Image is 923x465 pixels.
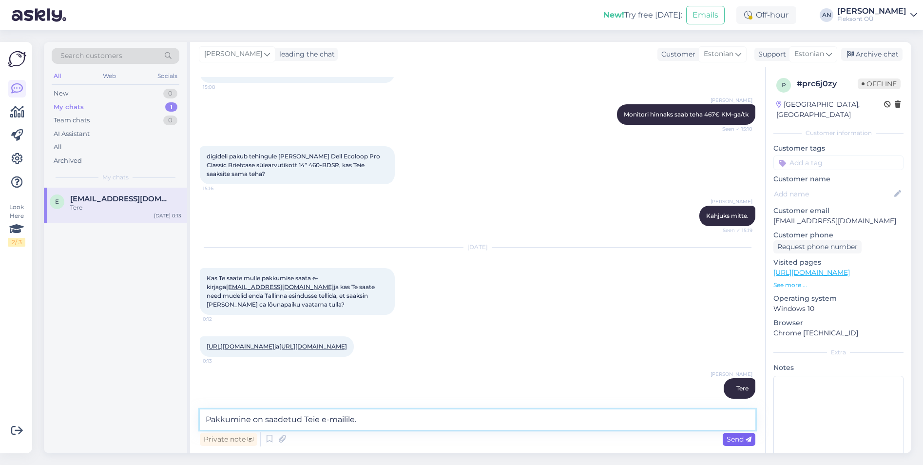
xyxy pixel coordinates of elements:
div: Customer [657,49,695,59]
span: [PERSON_NAME] [711,370,752,378]
p: Notes [773,363,904,373]
p: Customer email [773,206,904,216]
span: Tere [736,385,749,392]
p: See more ... [773,281,904,290]
span: Send [727,435,751,444]
input: Add name [774,189,892,199]
p: Browser [773,318,904,328]
a: [URL][DOMAIN_NAME] [207,343,274,350]
div: [GEOGRAPHIC_DATA], [GEOGRAPHIC_DATA] [776,99,884,120]
div: Customer information [773,129,904,137]
p: [EMAIL_ADDRESS][DOMAIN_NAME] [773,216,904,226]
span: Offline [858,78,901,89]
span: Estonian [704,49,733,59]
div: New [54,89,68,98]
span: 15:16 [203,185,239,192]
div: Extra [773,348,904,357]
span: e [55,198,59,205]
b: New! [603,10,624,19]
p: Customer name [773,174,904,184]
div: Socials [155,70,179,82]
div: Team chats [54,116,90,125]
div: My chats [54,102,84,112]
span: ja [207,343,347,350]
span: 0:13 [203,357,239,365]
p: Visited pages [773,257,904,268]
p: Customer phone [773,230,904,240]
span: p [782,81,786,89]
div: 2 / 3 [8,238,25,247]
a: [EMAIL_ADDRESS][DOMAIN_NAME] [226,283,334,291]
p: Windows 10 [773,304,904,314]
div: leading the chat [275,49,335,59]
p: Customer tags [773,143,904,154]
div: [PERSON_NAME] [837,7,906,15]
div: 1 [165,102,177,112]
div: Support [754,49,786,59]
span: Kas Te saate mulle pakkumise saata e-kirjaga ja kas Te saate need mudelid enda Tallinna esindusse... [207,274,376,308]
input: Add a tag [773,155,904,170]
span: digideli pakub tehingule [PERSON_NAME] Dell Ecoloop Pro Classic Briefcase sülearvutikott 14” 460-... [207,153,382,177]
span: Seen ✓ 15:10 [716,125,752,133]
span: Search customers [60,51,122,61]
span: Kahjuks mitte. [706,212,749,219]
span: 0:12 [203,315,239,323]
div: Request phone number [773,240,862,253]
textarea: Pakkumine on saadetud Teie e-mailile. [200,409,755,430]
div: All [54,142,62,152]
div: Look Here [8,203,25,247]
button: Emails [686,6,725,24]
span: Seen ✓ 15:19 [716,227,752,234]
div: # prc6j0zy [797,78,858,90]
div: [DATE] [200,243,755,252]
div: Fleksont OÜ [837,15,906,23]
span: epp.kikas@gmail.com [70,194,172,203]
div: AI Assistant [54,129,90,139]
span: [PERSON_NAME] [711,97,752,104]
span: Monitori hinnaks saab teha 467€ KM-ga/tk [624,111,749,118]
div: Private note [200,433,257,446]
p: Operating system [773,293,904,304]
span: 9:29 [716,399,752,407]
a: [PERSON_NAME]Fleksont OÜ [837,7,917,23]
div: Web [101,70,118,82]
div: Tere [70,203,181,212]
p: Chrome [TECHNICAL_ID] [773,328,904,338]
div: Archive chat [841,48,903,61]
span: [PERSON_NAME] [204,49,262,59]
div: AN [820,8,833,22]
div: Off-hour [736,6,796,24]
a: [URL][DOMAIN_NAME] [279,343,347,350]
span: My chats [102,173,129,182]
span: [PERSON_NAME] [711,198,752,205]
div: [DATE] 0:13 [154,212,181,219]
div: 0 [163,89,177,98]
div: Archived [54,156,82,166]
div: All [52,70,63,82]
div: Try free [DATE]: [603,9,682,21]
div: 0 [163,116,177,125]
span: 15:08 [203,83,239,91]
img: Askly Logo [8,50,26,68]
span: Estonian [794,49,824,59]
a: [URL][DOMAIN_NAME] [773,268,850,277]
